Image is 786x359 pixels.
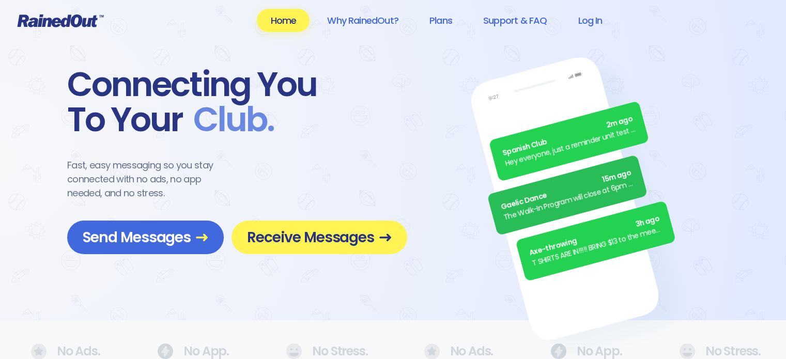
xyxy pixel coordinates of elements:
[564,9,615,32] a: Log In
[500,167,633,213] div: Gaelic Dance
[679,344,695,359] img: No Ads.
[502,178,635,223] div: The Walk-In Program will close at 6pm [DATE]. The Christmas Dinner is on!
[531,224,664,269] div: T SHIRTS ARE IN!!!!! BRING $13 to the meeting if you ordered one! THEY LOOK AWESOME!!!!!
[257,9,310,32] a: Home
[550,344,566,359] img: No Ads.
[232,221,407,254] a: Receive Messages
[314,9,412,32] a: Why RainedOut?
[470,9,560,32] a: Support & FAQ
[67,221,224,254] a: Send Messages
[634,213,660,230] span: 3h ago
[601,167,632,185] span: 15m ago
[679,344,755,359] div: No Stress.
[157,344,224,359] div: No App.
[416,9,466,32] a: Plans
[605,114,634,131] span: 2m ago
[286,344,302,359] img: No Ads.
[67,67,407,137] div: Connecting You To Your
[501,114,634,159] div: Spanish Club
[247,228,392,246] span: Receive Messages
[286,344,362,359] div: No Stress.
[157,344,173,359] img: No Ads.
[183,102,274,137] span: Club .
[83,228,208,246] span: Send Messages
[528,213,661,259] div: Axe-throwing
[550,344,617,359] div: No App.
[504,124,637,169] div: Hey everyone, just a reminder unit test tonight - ch1-4
[67,158,233,200] div: Fast, easy messaging so you stay connected with no ads, no app needed, and no stress.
